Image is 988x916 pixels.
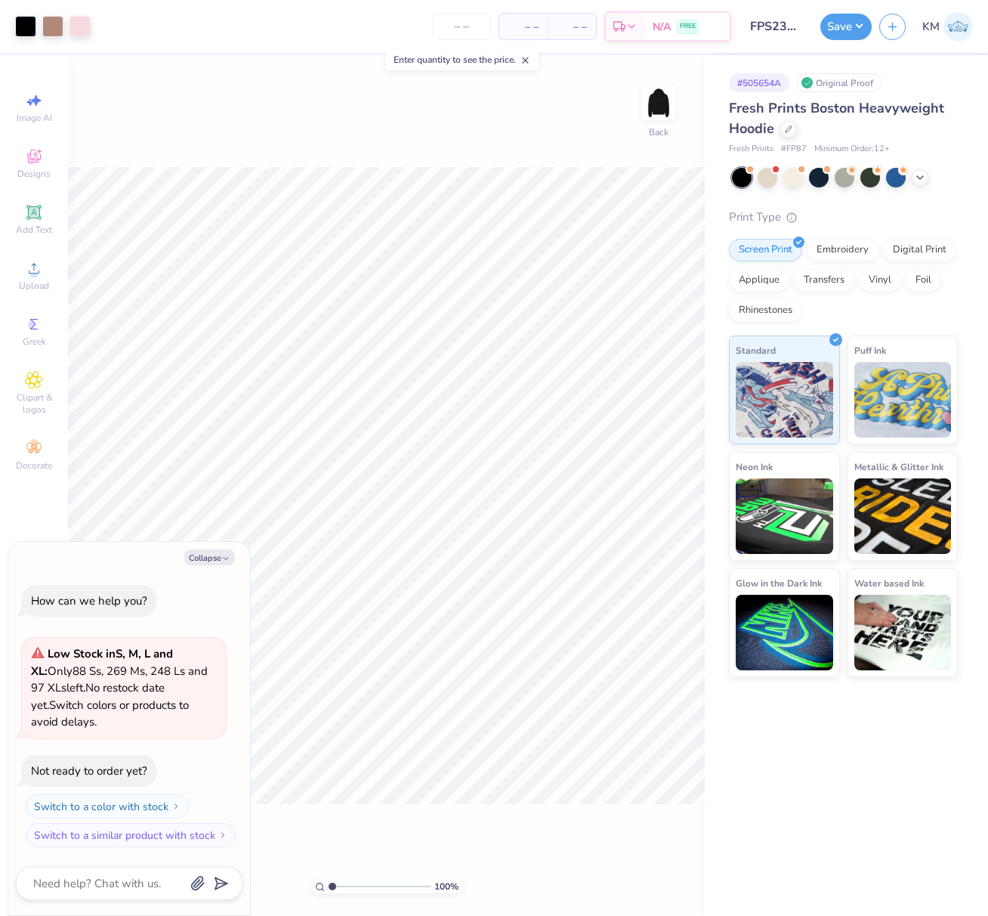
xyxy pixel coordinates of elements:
[859,269,901,292] div: Vinyl
[729,269,789,292] div: Applique
[922,12,973,42] a: KM
[19,280,49,292] span: Upload
[854,362,952,438] img: Puff Ink
[736,575,822,591] span: Glow in the Dark Ink
[557,19,587,35] span: – –
[781,143,807,156] span: # FP87
[23,336,46,348] span: Greek
[729,99,944,138] span: Fresh Prints Boston Heavyweight Hoodie
[729,73,789,92] div: # 505654A
[385,49,539,70] div: Enter quantity to see the price.
[680,21,696,32] span: FREE
[906,269,941,292] div: Foil
[820,14,872,40] button: Save
[218,831,227,840] img: Switch to a similar product with stock
[854,342,886,358] span: Puff Ink
[807,239,878,261] div: Embroidery
[31,763,147,778] div: Not ready to order yet?
[644,88,674,118] img: Back
[31,646,173,679] strong: Low Stock in S, M, L and XL :
[653,19,671,35] span: N/A
[736,459,773,475] span: Neon Ink
[729,299,802,322] div: Rhinestones
[854,595,952,670] img: Water based Ink
[739,11,813,42] input: Untitled Design
[854,575,924,591] span: Water based Ink
[814,143,890,156] span: Minimum Order: 12 +
[16,460,52,472] span: Decorate
[797,73,881,92] div: Original Proof
[26,823,236,847] button: Switch to a similar product with stock
[31,646,208,729] span: Only 88 Ss, 269 Ms, 248 Ls and 97 XLs left. Switch colors or products to avoid delays.
[736,362,833,438] img: Standard
[649,125,668,139] div: Back
[171,802,181,811] img: Switch to a color with stock
[31,680,165,713] span: No restock date yet.
[943,12,973,42] img: Katrina Mae Mijares
[736,342,776,358] span: Standard
[8,391,60,416] span: Clipart & logos
[432,13,491,40] input: – –
[31,593,147,608] div: How can we help you?
[434,880,458,893] span: 100 %
[736,595,833,670] img: Glow in the Dark Ink
[736,478,833,554] img: Neon Ink
[26,794,189,819] button: Switch to a color with stock
[184,549,235,565] button: Collapse
[17,168,51,180] span: Designs
[17,112,52,124] span: Image AI
[854,459,943,475] span: Metallic & Glitter Ink
[729,239,802,261] div: Screen Print
[729,143,773,156] span: Fresh Prints
[922,18,940,36] span: KM
[854,478,952,554] img: Metallic & Glitter Ink
[883,239,956,261] div: Digital Print
[729,209,958,226] div: Print Type
[794,269,854,292] div: Transfers
[16,224,52,236] span: Add Text
[508,19,539,35] span: – –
